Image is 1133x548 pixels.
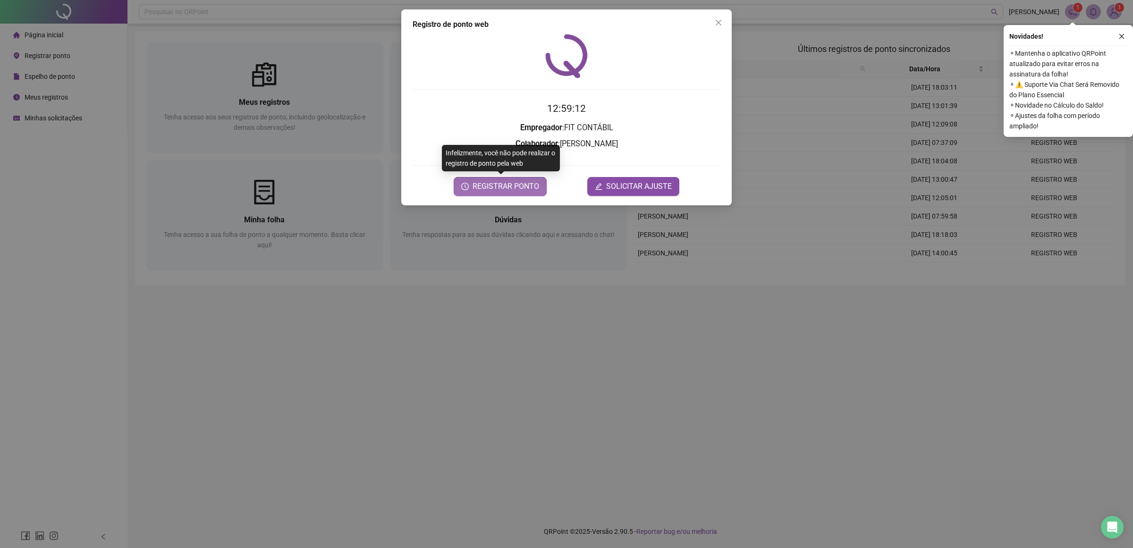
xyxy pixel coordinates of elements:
[715,19,722,26] span: close
[1009,110,1127,131] span: ⚬ Ajustes da folha com período ampliado!
[461,183,469,190] span: clock-circle
[516,139,558,148] strong: Colaborador
[1009,100,1127,110] span: ⚬ Novidade no Cálculo do Saldo!
[520,123,562,132] strong: Empregador
[545,34,588,78] img: QRPoint
[711,15,726,30] button: Close
[595,183,602,190] span: edit
[1009,48,1127,79] span: ⚬ Mantenha o aplicativo QRPoint atualizado para evitar erros na assinatura da folha!
[1009,31,1043,42] span: Novidades !
[547,103,586,114] time: 12:59:12
[413,122,720,134] h3: : FIT CONTÁBIL
[1009,79,1127,100] span: ⚬ ⚠️ Suporte Via Chat Será Removido do Plano Essencial
[454,177,547,196] button: REGISTRAR PONTO
[606,181,672,192] span: SOLICITAR AJUSTE
[473,181,539,192] span: REGISTRAR PONTO
[442,145,560,171] div: Infelizmente, você não pode realizar o registro de ponto pela web
[1118,33,1125,40] span: close
[413,138,720,150] h3: : [PERSON_NAME]
[413,19,720,30] div: Registro de ponto web
[1101,516,1124,539] div: Open Intercom Messenger
[587,177,679,196] button: editSOLICITAR AJUSTE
